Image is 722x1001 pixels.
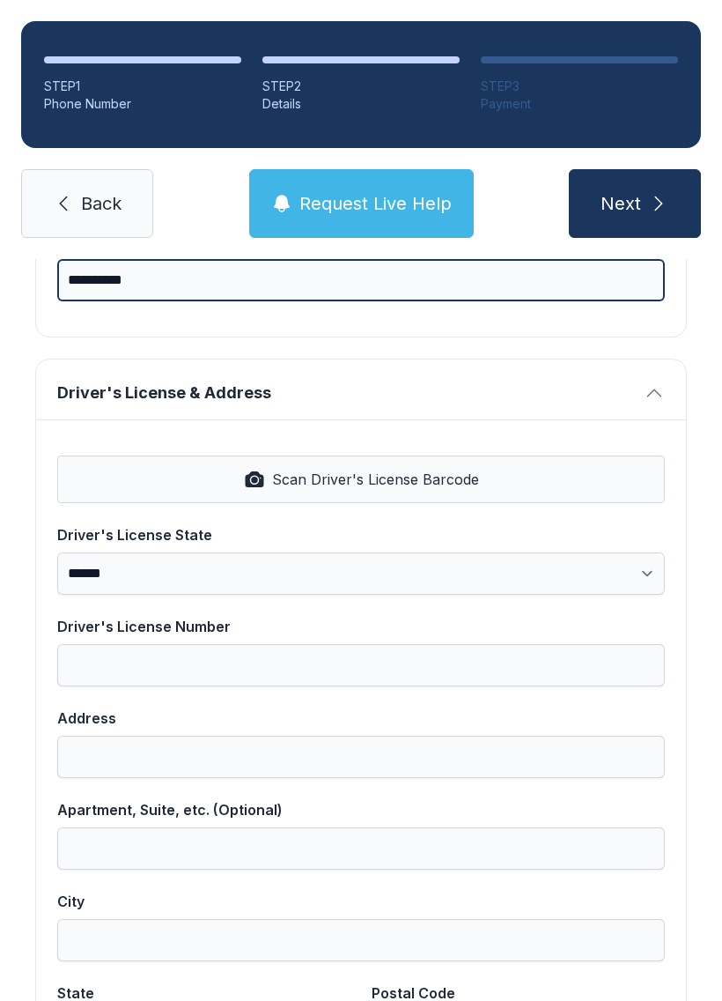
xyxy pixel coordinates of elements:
[299,191,452,216] span: Request Live Help
[272,469,479,490] span: Scan Driver's License Barcode
[44,95,241,113] div: Phone Number
[600,191,641,216] span: Next
[44,78,241,95] div: STEP 1
[481,95,678,113] div: Payment
[57,616,665,637] div: Driver's License Number
[57,552,665,595] select: Driver's License State
[262,78,460,95] div: STEP 2
[57,708,665,729] div: Address
[57,891,665,912] div: City
[57,919,665,961] input: City
[57,644,665,686] input: Driver's License Number
[262,95,460,113] div: Details
[57,259,665,301] input: Date of Birth
[57,524,665,545] div: Driver's License State
[57,799,665,820] div: Apartment, Suite, etc. (Optional)
[57,736,665,778] input: Address
[481,78,678,95] div: STEP 3
[57,827,665,870] input: Apartment, Suite, etc. (Optional)
[36,360,686,419] button: Driver's License & Address
[57,381,637,405] span: Driver's License & Address
[81,191,122,216] span: Back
